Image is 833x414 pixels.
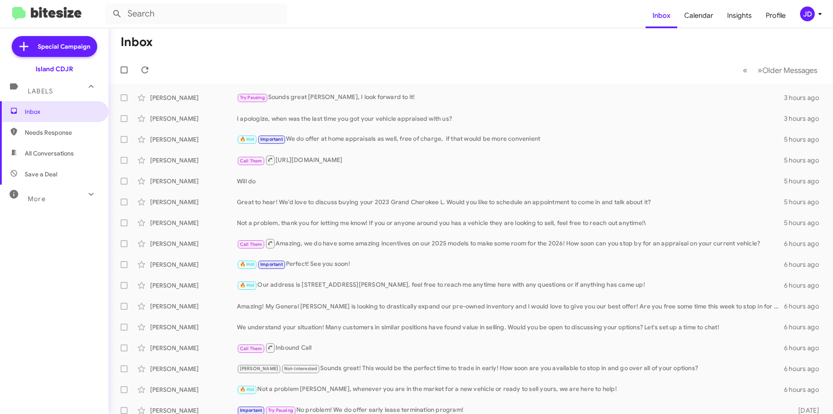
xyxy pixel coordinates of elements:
[150,114,237,123] div: [PERSON_NAME]
[105,3,287,24] input: Search
[738,61,823,79] nav: Page navigation example
[237,302,784,311] div: Amazing! My General [PERSON_NAME] is looking to drastically expand our pre-owned inventory and I ...
[784,239,826,248] div: 6 hours ago
[237,134,784,144] div: We do offer at home appraisals as well, free of charge, if that would be more convenient
[240,387,255,392] span: 🔥 Hot
[237,323,784,331] div: We understand your situation! Many customers in similar positions have found value in selling. Wo...
[784,135,826,144] div: 5 hours ago
[25,107,98,116] span: Inbox
[793,7,823,21] button: JD
[784,323,826,331] div: 6 hours ago
[240,136,255,142] span: 🔥 Hot
[240,346,262,351] span: Call Them
[784,219,826,227] div: 5 hours ago
[240,242,262,247] span: Call Them
[150,302,237,311] div: [PERSON_NAME]
[240,95,265,100] span: Try Pausing
[150,93,237,102] div: [PERSON_NAME]
[150,177,237,185] div: [PERSON_NAME]
[237,342,784,353] div: Inbound Call
[240,262,255,267] span: 🔥 Hot
[240,282,255,288] span: 🔥 Hot
[150,156,237,165] div: [PERSON_NAME]
[237,114,784,123] div: I apologize, when was the last time you got your vehicle appraised with us?
[237,238,784,249] div: Amazing, we do have some amazing incentives on our 2025 models to make some room for the 2026! Ho...
[800,7,815,21] div: JD
[284,366,318,371] span: Not-Interested
[784,364,826,373] div: 6 hours ago
[759,3,793,28] a: Profile
[784,156,826,165] div: 5 hours ago
[752,61,823,79] button: Next
[237,219,784,227] div: Not a problem, thank you for letting me know! If you or anyone around you has a vehicle they are ...
[784,260,826,269] div: 6 hours ago
[237,177,784,185] div: Will do
[677,3,720,28] a: Calendar
[784,198,826,206] div: 5 hours ago
[28,87,53,95] span: Labels
[240,407,262,413] span: Important
[784,93,826,102] div: 3 hours ago
[758,65,762,76] span: »
[268,407,293,413] span: Try Pausing
[237,155,784,166] div: [URL][DOMAIN_NAME]
[762,66,817,75] span: Older Messages
[150,385,237,394] div: [PERSON_NAME]
[237,364,784,374] div: Sounds great! This would be the perfect time to trade in early! How soon are you available to sto...
[38,42,90,51] span: Special Campaign
[150,239,237,248] div: [PERSON_NAME]
[28,195,46,203] span: More
[784,114,826,123] div: 3 hours ago
[260,262,283,267] span: Important
[121,35,153,49] h1: Inbox
[25,170,57,179] span: Save a Deal
[646,3,677,28] a: Inbox
[784,344,826,352] div: 6 hours ago
[237,198,784,206] div: Great to hear! We’d love to discuss buying your 2023 Grand Cherokee L. Would you like to schedule...
[150,323,237,331] div: [PERSON_NAME]
[784,281,826,290] div: 6 hours ago
[237,384,784,394] div: Not a problem [PERSON_NAME], whenever you are in the market for a new vehicle or ready to sell yo...
[237,259,784,269] div: Perfect! See you soon!
[150,344,237,352] div: [PERSON_NAME]
[784,302,826,311] div: 6 hours ago
[150,135,237,144] div: [PERSON_NAME]
[25,149,74,158] span: All Conversations
[150,219,237,227] div: [PERSON_NAME]
[260,136,283,142] span: Important
[784,385,826,394] div: 6 hours ago
[720,3,759,28] a: Insights
[25,128,98,137] span: Needs Response
[36,65,73,73] div: Island CDJR
[738,61,753,79] button: Previous
[784,177,826,185] div: 5 hours ago
[150,281,237,290] div: [PERSON_NAME]
[743,65,748,76] span: «
[237,93,784,103] div: Sounds great [PERSON_NAME], I look forward to it!
[12,36,97,57] a: Special Campaign
[150,260,237,269] div: [PERSON_NAME]
[150,198,237,206] div: [PERSON_NAME]
[150,364,237,373] div: [PERSON_NAME]
[240,158,262,164] span: Call Them
[237,280,784,290] div: Our address is [STREET_ADDRESS][PERSON_NAME], feel free to reach me anytime here with any questio...
[240,366,279,371] span: [PERSON_NAME]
